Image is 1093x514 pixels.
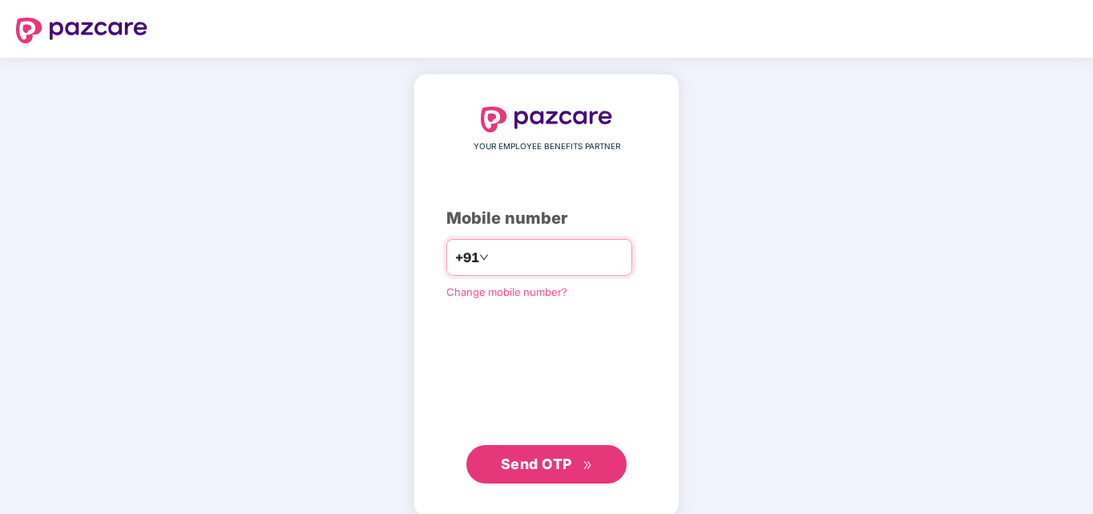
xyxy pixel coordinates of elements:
[474,140,620,153] span: YOUR EMPLOYEE BENEFITS PARTNER
[446,285,567,298] a: Change mobile number?
[481,107,612,132] img: logo
[446,206,647,231] div: Mobile number
[479,253,489,262] span: down
[501,455,572,472] span: Send OTP
[583,460,593,471] span: double-right
[455,248,479,268] span: +91
[466,445,627,484] button: Send OTPdouble-right
[16,18,147,43] img: logo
